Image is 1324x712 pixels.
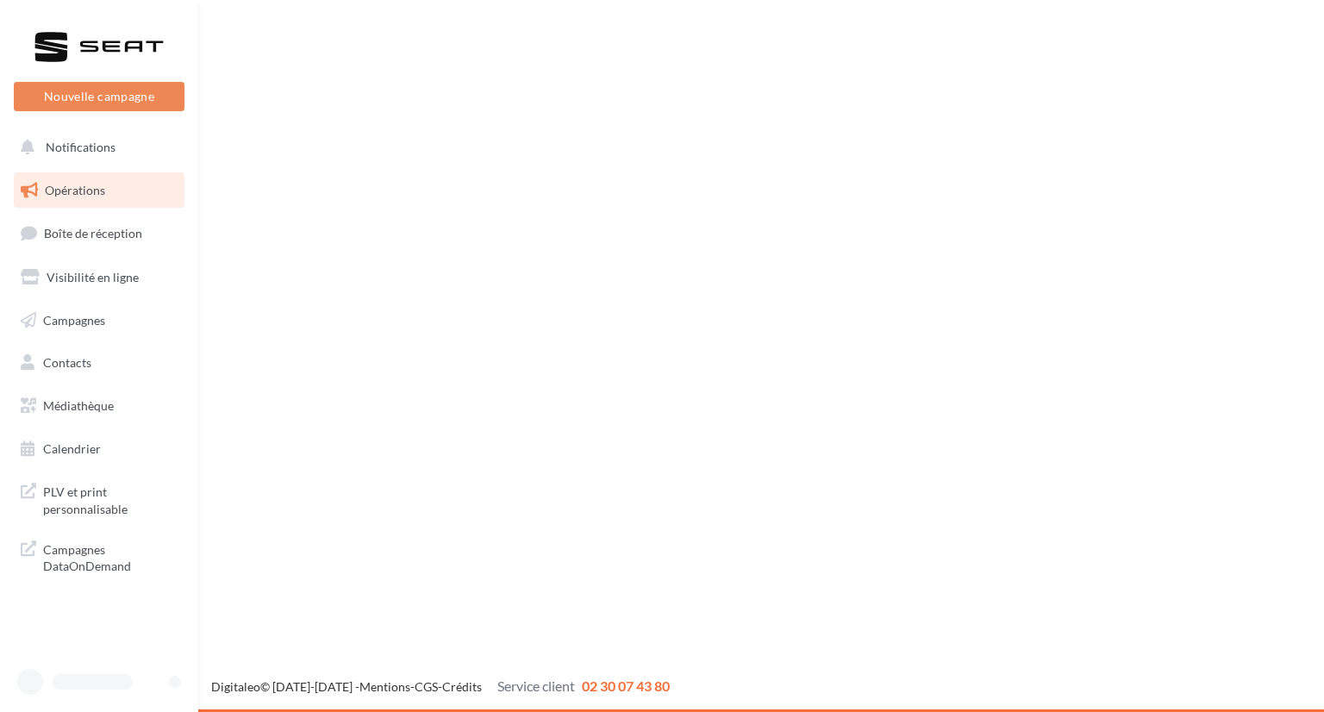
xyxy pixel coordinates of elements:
[43,355,91,370] span: Contacts
[359,679,410,694] a: Mentions
[10,215,188,252] a: Boîte de réception
[46,140,116,154] span: Notifications
[43,480,178,517] span: PLV et print personnalisable
[10,259,188,296] a: Visibilité en ligne
[10,431,188,467] a: Calendrier
[43,398,114,413] span: Médiathèque
[43,441,101,456] span: Calendrier
[44,226,142,240] span: Boîte de réception
[10,531,188,582] a: Campagnes DataOnDemand
[10,388,188,424] a: Médiathèque
[45,183,105,197] span: Opérations
[497,678,575,694] span: Service client
[43,538,178,575] span: Campagnes DataOnDemand
[10,172,188,209] a: Opérations
[10,129,181,166] button: Notifications
[211,679,670,694] span: © [DATE]-[DATE] - - -
[442,679,482,694] a: Crédits
[14,82,184,111] button: Nouvelle campagne
[415,679,438,694] a: CGS
[211,679,260,694] a: Digitaleo
[10,303,188,339] a: Campagnes
[10,473,188,524] a: PLV et print personnalisable
[10,345,188,381] a: Contacts
[43,312,105,327] span: Campagnes
[582,678,670,694] span: 02 30 07 43 80
[47,270,139,284] span: Visibilité en ligne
